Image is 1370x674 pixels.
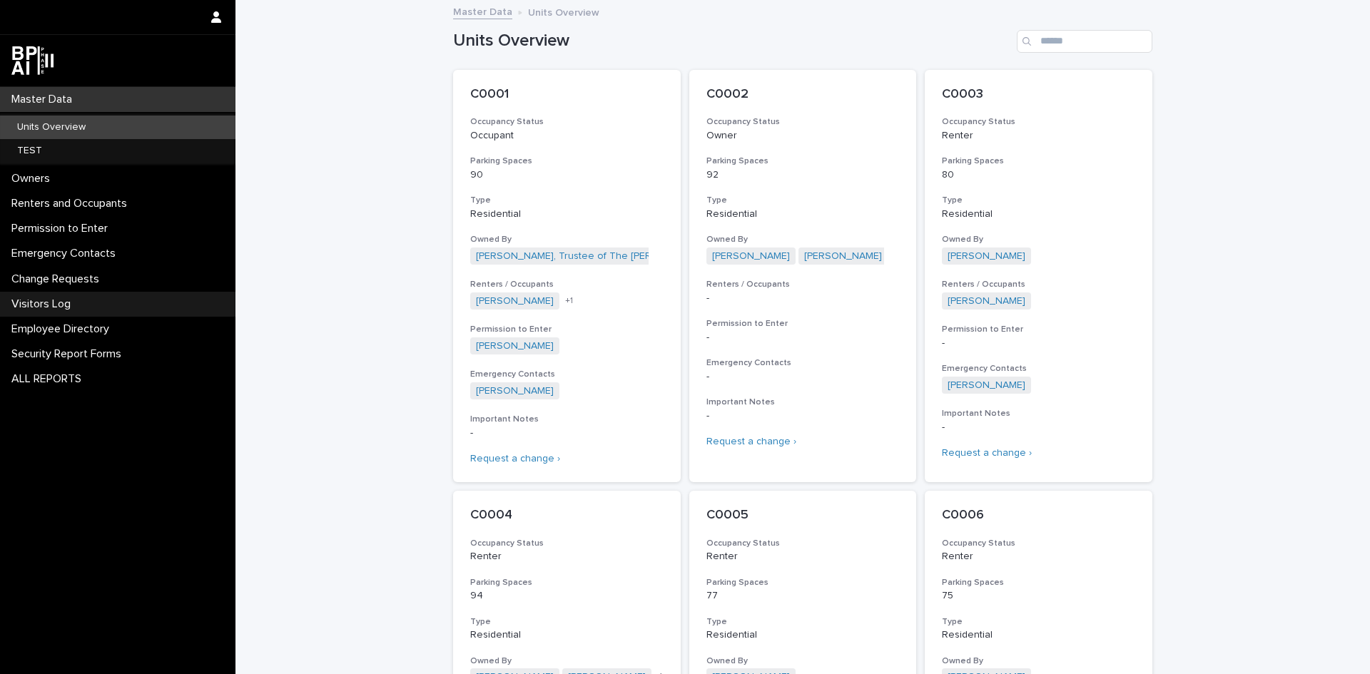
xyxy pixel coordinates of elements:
p: - [706,332,900,344]
p: Renter [706,551,900,563]
p: Employee Directory [6,322,121,336]
h3: Type [706,195,900,206]
a: [PERSON_NAME] [948,295,1025,307]
span: + 1 [565,297,573,305]
p: 92 [706,169,900,181]
p: - [470,427,664,439]
h3: Occupancy Status [942,116,1135,128]
p: Renters and Occupants [6,197,138,210]
a: [PERSON_NAME] [476,340,554,352]
p: Residential [942,629,1135,641]
h3: Owned By [470,234,664,245]
h3: Type [706,616,900,628]
h3: Parking Spaces [470,155,664,167]
p: Visitors Log [6,297,82,311]
a: C0002Occupancy StatusOwnerParking Spaces92TypeResidentialOwned By[PERSON_NAME] [PERSON_NAME] Rent... [689,70,917,482]
h3: Emergency Contacts [942,363,1135,374]
p: 80 [942,169,1135,181]
h3: Type [942,616,1135,628]
p: Residential [942,208,1135,220]
a: [PERSON_NAME] [476,295,554,307]
h3: Type [470,195,664,206]
h3: Occupancy Status [706,116,900,128]
p: C0001 [470,87,664,103]
p: Change Requests [6,272,111,286]
p: - [706,410,900,422]
h3: Owned By [470,655,664,667]
a: C0003Occupancy StatusRenterParking Spaces80TypeResidentialOwned By[PERSON_NAME] Renters / Occupan... [925,70,1152,482]
a: Master Data [453,3,512,19]
p: Renter [470,551,664,563]
h3: Parking Spaces [942,577,1135,588]
a: C0001Occupancy StatusOccupantParking Spaces90TypeResidentialOwned By[PERSON_NAME], Trustee of The... [453,70,681,482]
a: Request a change › [706,436,796,446]
p: Permission to Enter [6,222,119,235]
h3: Occupancy Status [942,538,1135,549]
h3: Parking Spaces [942,155,1135,167]
h3: Owned By [706,655,900,667]
p: Residential [706,208,900,220]
p: 90 [470,169,664,181]
p: Owners [6,172,61,185]
a: [PERSON_NAME] [804,250,882,262]
h3: Permission to Enter [470,324,664,335]
h3: Parking Spaces [706,577,900,588]
p: Emergency Contacts [6,247,127,260]
a: [PERSON_NAME], Trustee of The [PERSON_NAME] Revocable Trust dated [DATE] [476,250,848,262]
p: C0006 [942,508,1135,524]
p: C0004 [470,508,664,524]
h3: Parking Spaces [470,577,664,588]
h1: Units Overview [453,31,1011,51]
p: Residential [706,629,900,641]
p: 94 [470,590,664,602]
h3: Important Notes [706,397,900,408]
p: Units Overview [528,4,599,19]
p: Security Report Forms [6,347,133,361]
p: C0002 [706,87,900,103]
p: Master Data [6,93,83,106]
img: dwgmcNfxSF6WIOOXiGgu [11,46,54,75]
p: - [942,337,1135,349]
p: 77 [706,590,900,602]
h3: Renters / Occupants [942,279,1135,290]
h3: Emergency Contacts [706,357,900,369]
a: [PERSON_NAME] [948,250,1025,262]
p: Owner [706,130,900,142]
h3: Renters / Occupants [470,279,664,290]
a: [PERSON_NAME] [948,379,1025,392]
p: ALL REPORTS [6,372,93,386]
a: [PERSON_NAME] [712,250,790,262]
a: Request a change › [942,448,1032,458]
a: [PERSON_NAME] [476,385,554,397]
p: - [942,422,1135,434]
p: Renter [942,551,1135,563]
h3: Occupancy Status [706,538,900,549]
h3: Type [942,195,1135,206]
h3: Owned By [942,234,1135,245]
p: - [706,292,900,305]
p: Residential [470,629,664,641]
input: Search [1017,30,1152,53]
h3: Emergency Contacts [470,369,664,380]
h3: Occupancy Status [470,116,664,128]
p: Occupant [470,130,664,142]
p: - [706,371,900,383]
h3: Important Notes [942,408,1135,419]
a: Request a change › [470,454,560,464]
h3: Permission to Enter [942,324,1135,335]
h3: Parking Spaces [706,155,900,167]
p: TEST [6,145,54,157]
h3: Renters / Occupants [706,279,900,290]
p: Renter [942,130,1135,142]
p: Residential [470,208,664,220]
p: 75 [942,590,1135,602]
h3: Important Notes [470,414,664,425]
p: Units Overview [6,121,97,133]
h3: Owned By [706,234,900,245]
h3: Occupancy Status [470,538,664,549]
p: C0003 [942,87,1135,103]
h3: Owned By [942,655,1135,667]
p: C0005 [706,508,900,524]
h3: Permission to Enter [706,318,900,330]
